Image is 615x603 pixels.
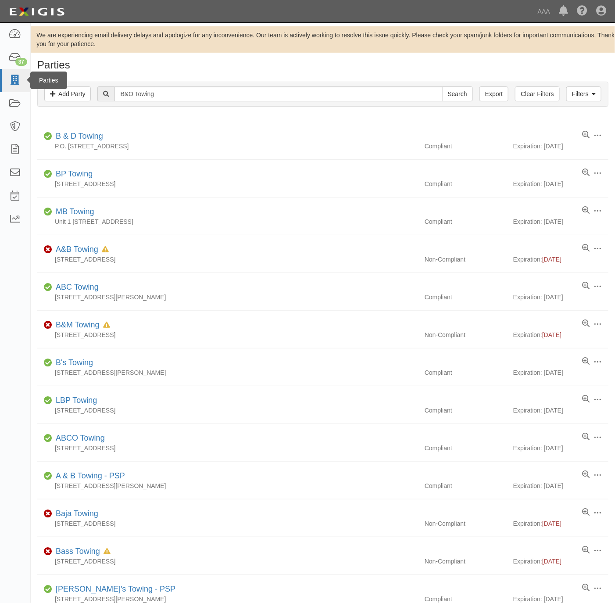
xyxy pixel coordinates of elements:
[418,557,513,566] div: Non-Compliant
[513,519,608,528] div: Expiration:
[37,179,418,188] div: [STREET_ADDRESS]
[56,547,100,556] a: Bass Towing
[582,282,590,291] a: View results summary
[513,217,608,226] div: Expiration: [DATE]
[37,557,418,566] div: [STREET_ADDRESS]
[56,585,175,593] a: [PERSON_NAME]'s Towing - PSP
[582,546,590,555] a: View results summary
[513,179,608,188] div: Expiration: [DATE]
[44,133,52,140] i: Compliant
[52,584,175,595] div: Bob's Towing - PSP
[418,368,513,377] div: Compliant
[52,282,99,293] div: ABC Towing
[7,4,67,20] img: logo-5460c22ac91f19d4615b14bd174203de0afe785f0fc80cf4dbbc73dc1793850b.png
[582,244,590,253] a: View results summary
[479,86,508,101] a: Export
[418,217,513,226] div: Compliant
[582,395,590,404] a: View results summary
[577,6,587,17] i: Help Center - Complianz
[418,481,513,490] div: Compliant
[418,179,513,188] div: Compliant
[52,357,93,369] div: B's Towing
[56,320,100,329] a: B&M Towing
[418,255,513,264] div: Non-Compliant
[44,435,52,441] i: Compliant
[56,132,103,140] a: B & D Towing
[582,319,590,328] a: View results summary
[37,142,418,151] div: P.O. [STREET_ADDRESS]
[56,396,97,405] a: LBP Towing
[52,131,103,142] div: B & D Towing
[418,444,513,452] div: Compliant
[44,586,52,592] i: Compliant
[582,470,590,479] a: View results summary
[52,546,111,557] div: Bass Towing
[515,86,559,101] a: Clear Filters
[513,330,608,339] div: Expiration:
[114,86,442,101] input: Search
[44,360,52,366] i: Compliant
[37,481,418,490] div: [STREET_ADDRESS][PERSON_NAME]
[44,511,52,517] i: Non-Compliant
[52,433,105,444] div: ABCO Towing
[37,368,418,377] div: [STREET_ADDRESS][PERSON_NAME]
[30,72,67,89] div: Parties
[52,319,110,331] div: B&M Towing
[56,207,94,216] a: MB Towing
[56,283,99,291] a: ABC Towing
[15,58,27,66] div: 37
[56,169,93,178] a: BP Towing
[582,357,590,366] a: View results summary
[418,293,513,301] div: Compliant
[542,558,561,565] span: [DATE]
[582,508,590,517] a: View results summary
[513,444,608,452] div: Expiration: [DATE]
[442,86,473,101] input: Search
[44,86,91,101] a: Add Party
[37,59,608,71] h1: Parties
[37,217,418,226] div: Unit 1 [STREET_ADDRESS]
[513,406,608,415] div: Expiration: [DATE]
[513,368,608,377] div: Expiration: [DATE]
[542,520,561,527] span: [DATE]
[44,398,52,404] i: Compliant
[56,434,105,442] a: ABCO Towing
[513,142,608,151] div: Expiration: [DATE]
[418,142,513,151] div: Compliant
[37,444,418,452] div: [STREET_ADDRESS]
[44,284,52,291] i: Compliant
[44,549,52,555] i: Non-Compliant
[533,3,554,20] a: AAA
[56,245,98,254] a: A&B Towing
[542,256,561,263] span: [DATE]
[418,519,513,528] div: Non-Compliant
[37,330,418,339] div: [STREET_ADDRESS]
[52,206,94,218] div: MB Towing
[513,481,608,490] div: Expiration: [DATE]
[513,557,608,566] div: Expiration:
[37,255,418,264] div: [STREET_ADDRESS]
[418,406,513,415] div: Compliant
[44,209,52,215] i: Compliant
[44,247,52,253] i: Non-Compliant
[37,519,418,528] div: [STREET_ADDRESS]
[582,206,590,215] a: View results summary
[52,395,97,406] div: LBP Towing
[52,470,125,482] div: A & B Towing - PSP
[37,406,418,415] div: [STREET_ADDRESS]
[582,169,590,177] a: View results summary
[582,131,590,140] a: View results summary
[582,433,590,441] a: View results summary
[56,471,125,480] a: A & B Towing - PSP
[44,171,52,177] i: Compliant
[104,549,111,555] i: In Default since 07/13/2025
[37,293,418,301] div: [STREET_ADDRESS][PERSON_NAME]
[52,244,109,255] div: A&B Towing
[31,31,615,48] div: We are experiencing email delivery delays and apologize for any inconvenience. Our team is active...
[513,255,608,264] div: Expiration:
[566,86,601,101] a: Filters
[542,331,561,338] span: [DATE]
[56,358,93,367] a: B's Towing
[582,584,590,592] a: View results summary
[103,322,110,328] i: In Default since 08/04/2025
